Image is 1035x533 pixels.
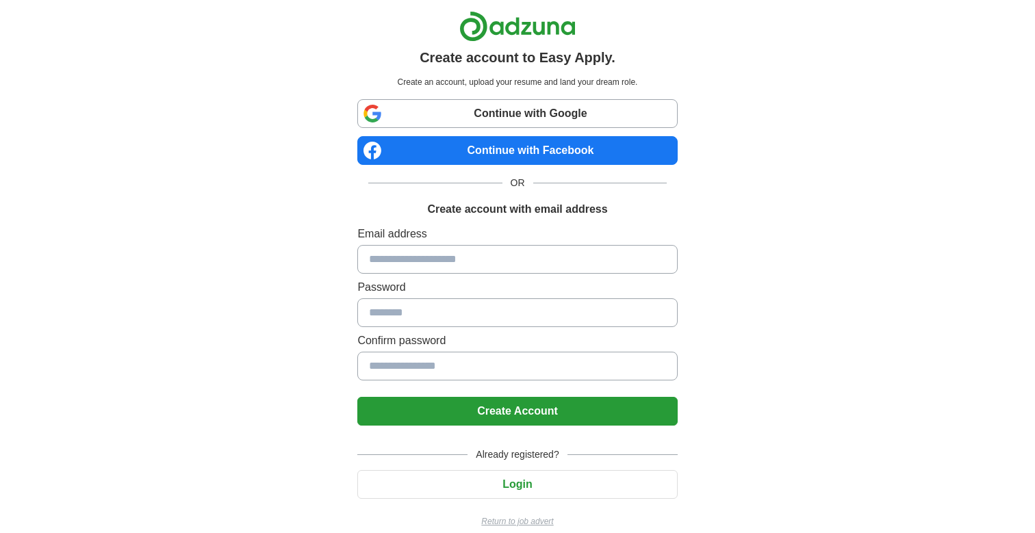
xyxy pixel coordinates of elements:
button: Login [357,470,677,499]
h1: Create account with email address [427,201,607,218]
label: Password [357,279,677,296]
a: Login [357,478,677,490]
a: Return to job advert [357,515,677,528]
button: Create Account [357,397,677,426]
p: Create an account, upload your resume and land your dream role. [360,76,674,88]
span: OR [502,176,533,190]
label: Email address [357,226,677,242]
img: Adzuna logo [459,11,576,42]
h1: Create account to Easy Apply. [420,47,615,68]
a: Continue with Google [357,99,677,128]
label: Confirm password [357,333,677,349]
span: Already registered? [468,447,567,462]
a: Continue with Facebook [357,136,677,165]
